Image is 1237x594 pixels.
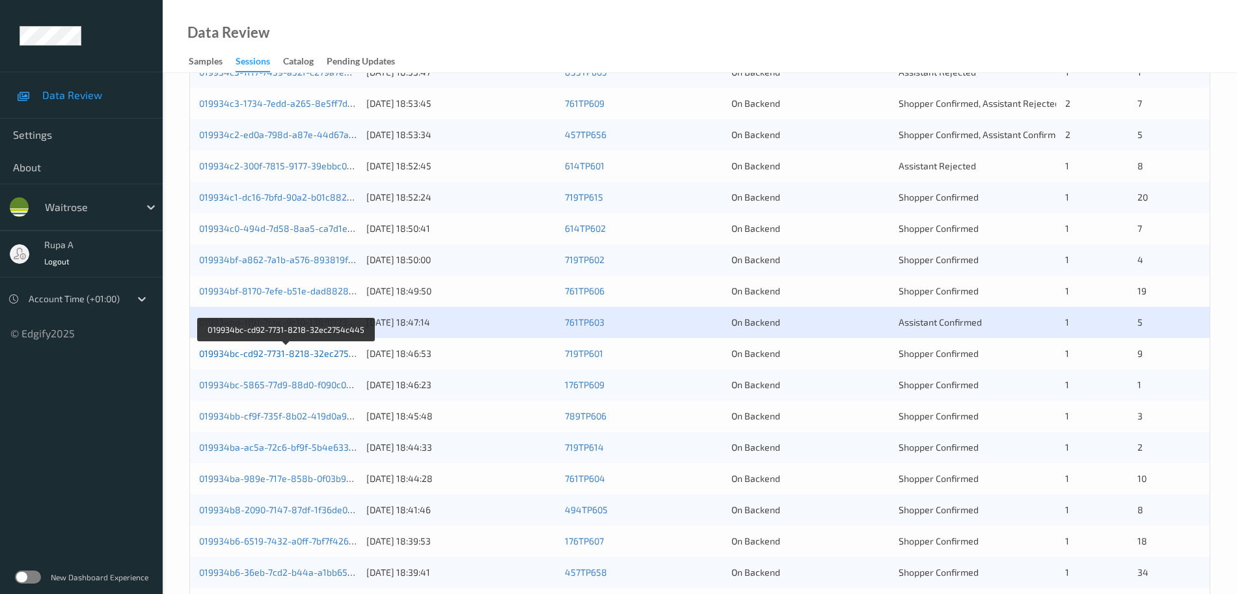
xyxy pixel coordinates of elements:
[1137,98,1142,109] span: 7
[236,55,270,72] div: Sessions
[199,129,378,140] a: 019934c2-ed0a-798d-a87e-44d67a16c3a6
[565,191,603,203] a: 719TP615
[199,504,374,515] a: 019934b8-2090-7147-87df-1f36de084f45
[899,98,1060,109] span: Shopper Confirmed, Assistant Rejected
[731,410,890,423] div: On Backend
[565,254,605,265] a: 719TP602
[1065,98,1070,109] span: 2
[199,442,372,453] a: 019934ba-ac5a-72c6-bf9f-5b4e633e30cf
[565,504,608,515] a: 494TP605
[366,128,556,141] div: [DATE] 18:53:34
[366,566,556,579] div: [DATE] 18:39:41
[1065,348,1069,359] span: 1
[731,472,890,485] div: On Backend
[1137,254,1143,265] span: 4
[1065,410,1069,421] span: 1
[1137,442,1143,453] span: 2
[366,410,556,423] div: [DATE] 18:45:48
[1065,160,1069,171] span: 1
[899,535,979,546] span: Shopper Confirmed
[1137,285,1147,296] span: 19
[565,348,603,359] a: 719TP601
[1065,504,1069,515] span: 1
[731,316,890,329] div: On Backend
[565,473,605,484] a: 761TP604
[366,347,556,360] div: [DATE] 18:46:53
[565,160,605,171] a: 614TP601
[1137,410,1143,421] span: 3
[899,223,979,234] span: Shopper Confirmed
[1065,379,1069,390] span: 1
[199,285,374,296] a: 019934bf-8170-7efe-b51e-dad88289db3c
[731,128,890,141] div: On Backend
[899,504,979,515] span: Shopper Confirmed
[236,53,283,72] a: Sessions
[283,55,314,71] div: Catalog
[899,410,979,421] span: Shopper Confirmed
[1065,442,1069,453] span: 1
[1137,567,1149,578] span: 34
[731,347,890,360] div: On Backend
[366,472,556,485] div: [DATE] 18:44:28
[565,317,605,328] a: 761TP603
[366,503,556,516] div: [DATE] 18:41:46
[731,503,890,516] div: On Backend
[199,223,378,234] a: 019934c0-494d-7d58-8aa5-ca7d1e425f34
[899,160,976,171] span: Assistant Rejected
[899,129,1066,140] span: Shopper Confirmed, Assistant Confirmed
[731,160,890,173] div: On Backend
[731,253,890,266] div: On Backend
[565,567,607,578] a: 457TP658
[366,378,556,391] div: [DATE] 18:46:23
[731,378,890,391] div: On Backend
[1065,317,1069,328] span: 1
[1137,379,1141,390] span: 1
[199,379,377,390] a: 019934bc-5865-77d9-88d0-f090c0d36e25
[1065,567,1069,578] span: 1
[199,317,364,328] a: 019934bd-1f91-7cbc-9c10-138f07231c6f
[1065,223,1069,234] span: 1
[1137,191,1148,203] span: 20
[199,348,376,359] a: 019934bc-cd92-7731-8218-32ec2754c445
[565,535,604,546] a: 176TP607
[731,441,890,454] div: On Backend
[1137,160,1143,171] span: 8
[199,254,373,265] a: 019934bf-a862-7a1b-a576-893819f1beee
[366,191,556,204] div: [DATE] 18:52:24
[565,410,606,421] a: 789TP606
[199,98,372,109] a: 019934c3-1734-7edd-a265-8e5ff7d6b0f6
[565,129,606,140] a: 457TP656
[565,442,604,453] a: 719TP614
[1137,535,1147,546] span: 18
[731,191,890,204] div: On Backend
[366,160,556,173] div: [DATE] 18:52:45
[565,379,605,390] a: 176TP609
[199,567,375,578] a: 019934b6-36eb-7cd2-b44a-a1bb657d8ff2
[189,55,223,71] div: Samples
[731,285,890,298] div: On Backend
[899,285,979,296] span: Shopper Confirmed
[1137,317,1143,328] span: 5
[366,222,556,235] div: [DATE] 18:50:41
[1137,504,1143,515] span: 8
[899,254,979,265] span: Shopper Confirmed
[899,348,979,359] span: Shopper Confirmed
[899,317,982,328] span: Assistant Confirmed
[366,285,556,298] div: [DATE] 18:49:50
[731,97,890,110] div: On Backend
[327,53,408,71] a: Pending Updates
[565,223,606,234] a: 614TP602
[366,253,556,266] div: [DATE] 18:50:00
[1065,191,1069,203] span: 1
[1137,223,1142,234] span: 7
[731,222,890,235] div: On Backend
[1065,473,1069,484] span: 1
[199,535,369,546] a: 019934b6-6519-7432-a0ff-7bf7f426b78c
[283,53,327,71] a: Catalog
[731,535,890,548] div: On Backend
[189,53,236,71] a: Samples
[899,567,979,578] span: Shopper Confirmed
[1065,285,1069,296] span: 1
[1065,535,1069,546] span: 1
[199,410,372,421] a: 019934bb-cf9f-735f-8b02-419d0a941662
